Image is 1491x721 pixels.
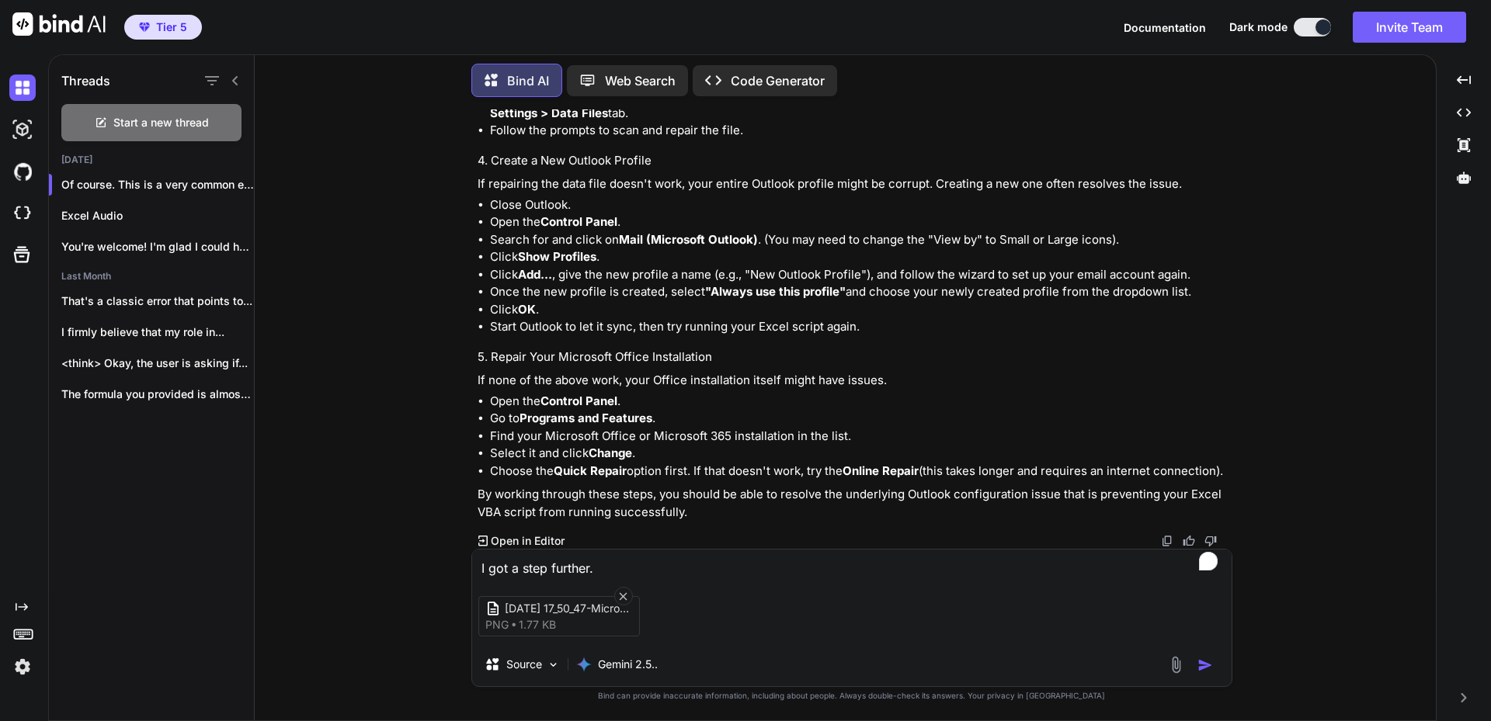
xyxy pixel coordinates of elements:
[605,71,676,90] p: Web Search
[113,115,209,130] span: Start a new thread
[471,690,1232,702] p: Bind can provide inaccurate information, including about people. Always double-check its answers....
[505,601,629,617] span: [DATE] 17_50_47-Microsoft Visual Basic
[478,486,1229,521] p: By working through these steps, you should be able to resolve the underlying Outlook configuratio...
[478,348,1229,366] h4: 5. Repair Your Microsoft Office Installation
[478,372,1229,390] p: If none of the above work, your Office installation itself might have issues.
[491,533,565,549] p: Open in Editor
[705,284,846,299] strong: "Always use this profile"
[490,283,1229,301] li: Once the new profile is created, select and choose your newly created profile from the dropdown l...
[1229,19,1288,35] span: Dark mode
[843,463,919,478] strong: Online Repair
[490,266,1229,284] li: Click , give the new profile a name (e.g., "New Outlook Profile"), and follow the wizard to set u...
[61,208,254,224] p: Excel Audio
[124,15,202,40] button: premiumTier 5
[490,301,1229,319] li: Click .
[547,658,560,671] img: Pick Models
[490,196,1229,214] li: Close Outlook.
[518,302,536,317] strong: OK
[1124,21,1206,34] span: Documentation
[518,249,596,264] strong: Show Profiles
[61,386,254,402] p: The formula you provided is almost correct...
[478,175,1229,193] p: If repairing the data file doesn't work, your entire Outlook profile might be corrupt. Creating a...
[61,324,254,340] p: I firmly believe that my role in...
[619,232,758,247] strong: Mail (Microsoft Outlook)
[540,214,617,229] strong: Control Panel
[598,657,658,672] p: Gemini 2.5..
[490,122,1229,140] li: Follow the prompts to scan and repair the file.
[61,355,254,371] p: <think> Okay, the user is asking if...
[9,200,36,227] img: cloudideIcon
[554,463,627,478] strong: Quick Repair
[139,23,150,32] img: premium
[506,657,542,672] p: Source
[1124,19,1206,36] button: Documentation
[490,318,1229,336] li: Start Outlook to let it sync, then try running your Excel script again.
[731,71,825,90] p: Code Generator
[519,617,556,633] span: 1.77 KB
[490,463,1229,480] li: Choose the option first. If that doesn't work, try the (this takes longer and requires an interne...
[540,393,617,408] strong: Control Panel
[520,411,652,425] strong: Programs and Features
[9,75,36,101] img: darkChat
[1183,535,1195,547] img: like
[1161,535,1173,547] img: copy
[490,248,1229,266] li: Click .
[507,71,549,90] p: Bind AI
[49,270,254,283] h2: Last Month
[518,267,552,282] strong: Add...
[490,393,1229,411] li: Open the .
[9,116,36,143] img: darkAi-studio
[49,154,254,166] h2: [DATE]
[9,653,36,680] img: settings
[472,549,1232,577] textarea: To enrich screen reader interactions, please activate Accessibility in Grammarly extension settings
[490,231,1229,249] li: Search for and click on . (You may need to change the "View by" to Small or Large icons).
[1197,657,1213,673] img: icon
[490,428,1229,445] li: Find your Microsoft Office or Microsoft 365 installation in the list.
[1204,535,1217,547] img: dislike
[156,19,187,35] span: Tier 5
[485,617,509,633] span: png
[61,293,254,309] p: That's a classic error that points to...
[490,410,1229,428] li: Go to .
[1167,656,1185,674] img: attachment
[9,158,36,185] img: githubDark
[61,239,254,255] p: You're welcome! I'm glad I could help....
[576,657,592,672] img: Gemini 2.5 Pro
[589,445,632,460] strong: Change
[61,177,254,192] p: Of course. This is a very common error w...
[478,152,1229,170] h4: 4. Create a New Outlook Profile
[490,88,1194,120] strong: File > Account Settings > Account Settings > Data Files
[490,213,1229,231] li: Open the .
[490,445,1229,463] li: Select it and click .
[12,12,106,36] img: Bind AI
[1353,12,1466,43] button: Invite Team
[61,71,110,90] h1: Threads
